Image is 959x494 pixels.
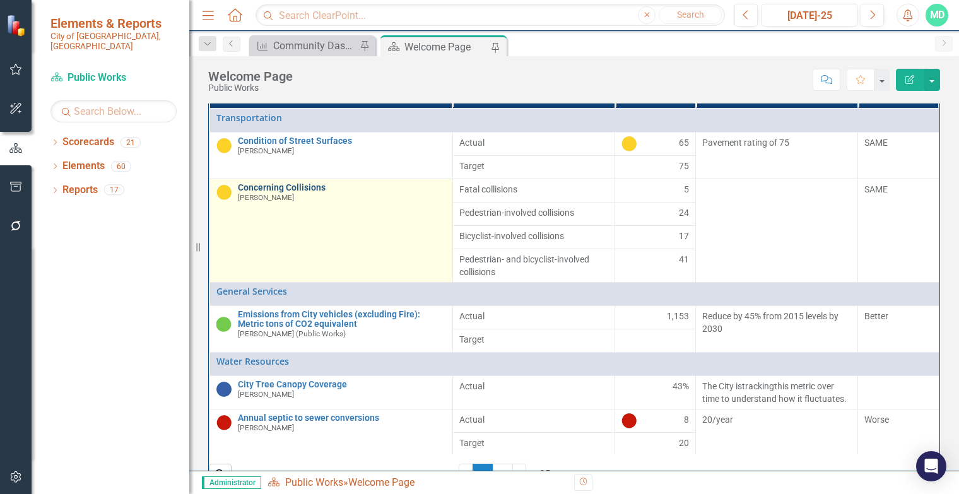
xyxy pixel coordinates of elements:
[459,206,608,219] span: Pedestrian-involved collisions
[679,253,689,266] span: 41
[696,375,858,409] td: Double-Click to Edit
[684,413,689,428] span: 8
[208,69,293,83] div: Welcome Page
[216,415,232,430] img: Off Track
[858,409,939,456] td: Double-Click to Edit
[208,83,293,93] div: Public Works
[864,311,888,321] span: Better
[702,311,838,334] span: Reduce by 45% from 2015 levels by 2030
[858,305,939,352] td: Double-Click to Edit
[858,179,939,282] td: Double-Click to Edit
[615,179,696,202] td: Double-Click to Edit
[673,380,689,392] span: 43%
[858,375,939,409] td: Double-Click to Edit
[459,136,608,149] span: Actual
[452,225,615,249] td: Double-Click to Edit
[493,464,513,485] a: 2
[696,409,858,456] td: Double-Click to Edit
[864,415,889,425] span: Worse
[615,202,696,225] td: Double-Click to Edit
[452,409,615,432] td: Double-Click to Edit
[621,136,637,151] img: Caution
[452,305,615,329] td: Double-Click to Edit
[273,38,356,54] div: Community Dashboard Updates
[696,132,858,179] td: Double-Click to Edit
[216,286,933,296] a: General Services
[50,71,177,85] a: Public Works
[238,424,294,432] small: [PERSON_NAME]
[216,356,933,366] a: Water Resources
[916,451,946,481] div: Open Intercom Messenger
[216,185,232,200] img: Caution
[702,136,851,149] p: Pavement rating of 75
[615,432,696,456] td: Double-Click to Edit
[238,183,446,192] a: Concerning Collisions
[256,4,725,26] input: Search ClearPoint...
[518,468,521,481] span: ›
[926,4,948,26] button: MD
[452,375,615,409] td: Double-Click to Edit
[459,333,608,346] span: Target
[209,375,452,409] td: Double-Click to Edit Right Click for Context Menu
[62,159,105,173] a: Elements
[864,184,888,194] span: SAME
[50,31,177,52] small: City of [GEOGRAPHIC_DATA], [GEOGRAPHIC_DATA]
[216,113,933,122] a: Transportation
[111,161,131,172] div: 60
[238,147,294,155] small: [PERSON_NAME]
[459,160,608,172] span: Target
[473,464,493,485] span: 1
[696,179,858,282] td: Double-Click to Edit
[742,381,774,391] span: tracking
[209,179,452,282] td: Double-Click to Edit Right Click for Context Menu
[285,476,343,488] a: Public Works
[452,202,615,225] td: Double-Click to Edit
[615,329,696,352] td: Double-Click to Edit
[50,100,177,122] input: Search Below...
[702,415,733,425] span: 20/year
[679,206,689,219] span: 24
[50,16,177,31] span: Elements & Reports
[452,432,615,456] td: Double-Click to Edit
[464,468,468,481] span: ‹
[459,253,608,278] span: Pedestrian- and bicyclist-involved collisions
[216,317,232,332] img: On Track
[679,230,689,242] span: 17
[615,132,696,155] td: Double-Click to Edit
[209,305,452,352] td: Double-Click to Edit Right Click for Context Menu
[679,160,689,172] span: 75
[452,179,615,202] td: Double-Click to Edit
[404,39,488,55] div: Welcome Page
[238,136,446,146] a: Condition of Street Surfaces
[615,225,696,249] td: Double-Click to Edit
[238,413,446,423] a: Annual septic to sewer conversions
[209,352,939,375] td: Double-Click to Edit Right Click for Context Menu
[209,282,939,305] td: Double-Click to Edit Right Click for Context Menu
[766,8,853,23] div: [DATE]-25
[621,413,637,428] img: Off Track
[677,9,704,20] span: Search
[452,329,615,352] td: Double-Click to Edit
[459,310,608,322] span: Actual
[659,6,722,24] button: Search
[62,183,98,197] a: Reports
[459,413,608,426] span: Actual
[209,109,939,132] td: Double-Click to Edit Right Click for Context Menu
[238,380,446,389] a: City Tree Canopy Coverage
[452,132,615,155] td: Double-Click to Edit
[104,185,124,196] div: 17
[121,137,141,148] div: 21
[268,476,565,490] div: »
[238,310,446,329] a: Emissions from City vehicles (excluding Fire): Metric tons of CO2 equivalent
[348,476,415,488] div: Welcome Page
[615,409,696,432] td: Double-Click to Edit
[615,305,696,329] td: Double-Click to Edit
[864,138,888,148] span: SAME
[679,437,689,449] span: 20
[667,310,689,322] span: 1,153
[702,380,851,405] p: The City is this metric over time to understand how it fluctuates.
[459,183,608,196] span: Fatal collisions
[216,138,232,153] img: Caution
[216,382,232,397] img: Tracking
